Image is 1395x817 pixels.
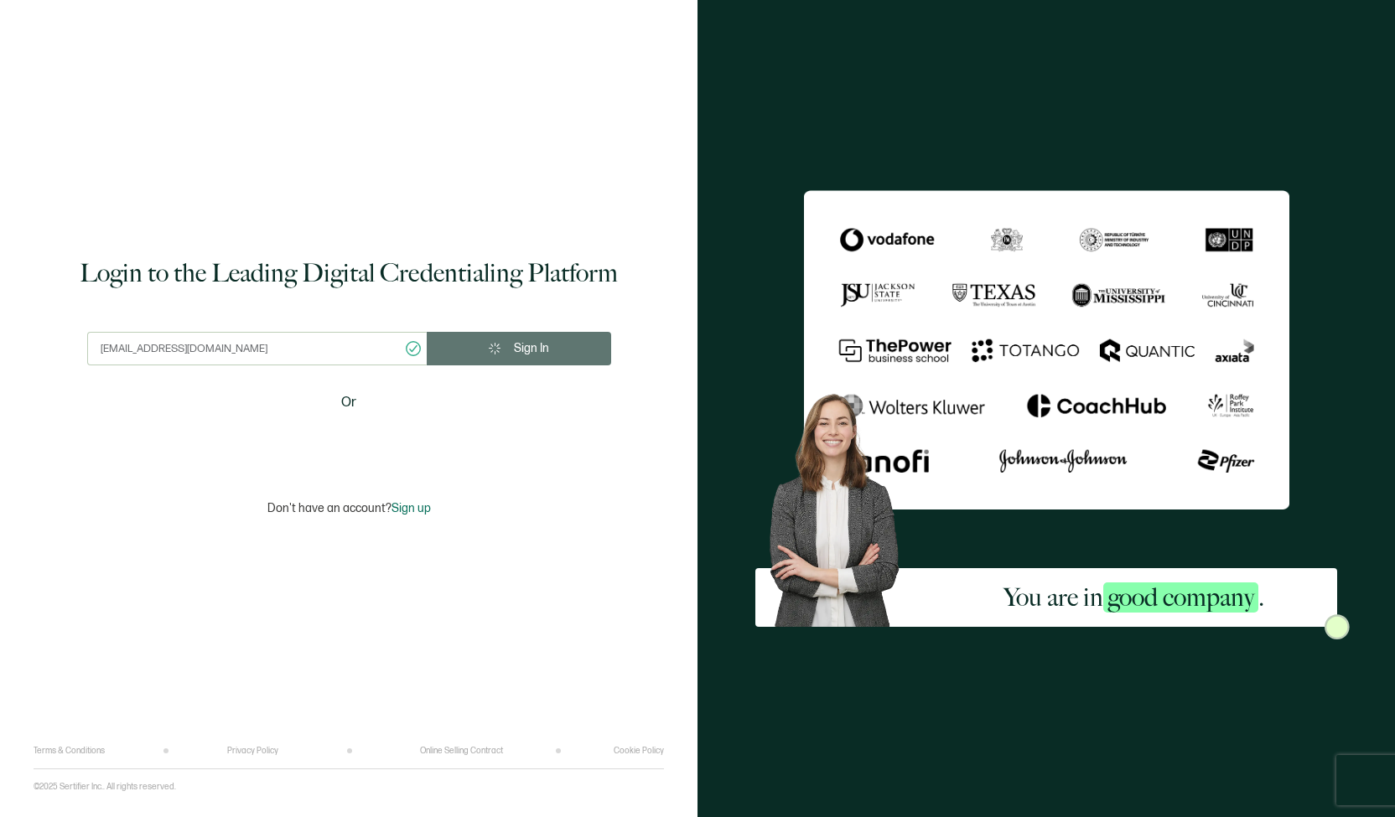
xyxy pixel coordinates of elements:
h2: You are in . [1003,581,1264,614]
img: Sertifier Login - You are in <span class="strong-h">good company</span>. Hero [755,382,930,628]
a: Online Selling Contract [420,746,503,756]
a: Cookie Policy [614,746,664,756]
p: ©2025 Sertifier Inc.. All rights reserved. [34,782,176,792]
span: Sign up [392,501,431,515]
a: Privacy Policy [227,746,278,756]
span: Or [341,392,356,413]
img: Sertifier Login - You are in <span class="strong-h">good company</span>. [804,190,1289,510]
span: good company [1103,582,1258,613]
a: Terms & Conditions [34,746,105,756]
img: Sertifier Login [1325,614,1350,639]
iframe: Sign in with Google Button [244,424,454,461]
p: Don't have an account? [267,501,431,515]
ion-icon: checkmark circle outline [404,339,423,358]
input: Enter your work email address [87,332,427,365]
h1: Login to the Leading Digital Credentialing Platform [80,256,618,290]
